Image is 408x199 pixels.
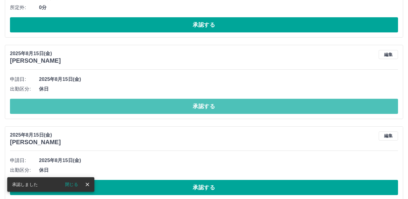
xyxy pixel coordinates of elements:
[10,50,61,57] p: 2025年8月15日(金)
[10,131,61,139] p: 2025年8月15日(金)
[10,157,39,164] span: 申請日:
[83,180,92,189] button: close
[10,167,39,174] span: 出勤区分:
[10,139,61,146] h3: [PERSON_NAME]
[10,180,398,195] button: 承認する
[10,99,398,114] button: 承認する
[39,76,398,83] span: 2025年8月15日(金)
[10,85,39,93] span: 出勤区分:
[39,157,398,164] span: 2025年8月15日(金)
[379,131,398,141] button: 編集
[39,167,398,174] span: 休日
[10,17,398,32] button: 承認する
[10,76,39,83] span: 申請日:
[39,4,398,11] span: 0分
[39,85,398,93] span: 休日
[60,180,83,189] button: 閉じる
[10,57,61,64] h3: [PERSON_NAME]
[10,4,39,11] span: 所定外:
[12,179,38,190] div: 承認しました
[379,50,398,59] button: 編集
